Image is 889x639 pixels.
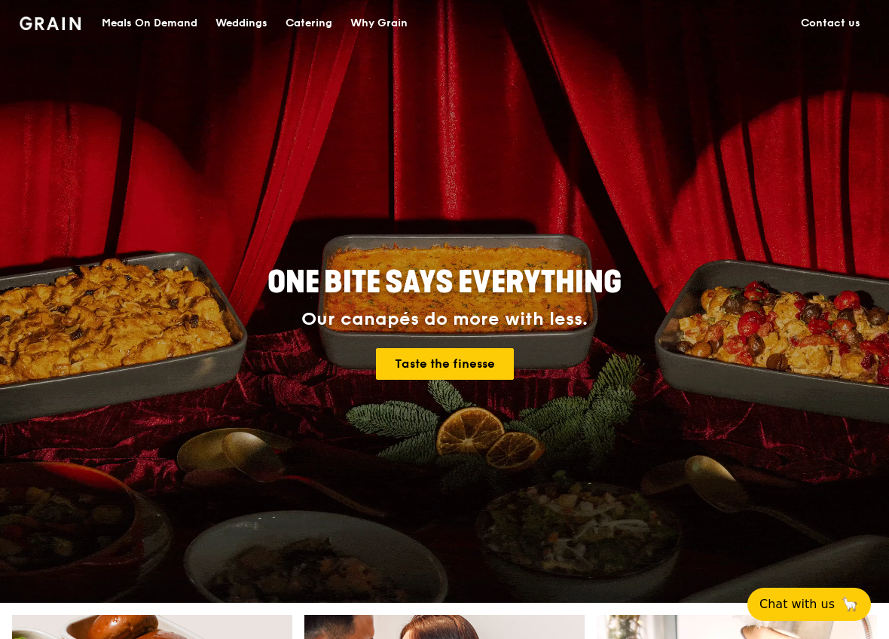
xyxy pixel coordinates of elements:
[747,588,871,621] button: Chat with us🦙
[267,264,622,301] span: ONE BITE SAYS EVERYTHING
[286,1,332,46] div: Catering
[341,1,417,46] a: Why Grain
[206,1,276,46] a: Weddings
[350,1,408,46] div: Why Grain
[276,1,341,46] a: Catering
[759,595,835,613] span: Chat with us
[792,1,869,46] a: Contact us
[215,1,267,46] div: Weddings
[20,17,81,30] img: Grain
[102,1,197,46] div: Meals On Demand
[841,595,859,613] span: 🦙
[376,348,514,380] a: Taste the finesse
[173,309,716,330] div: Our canapés do more with less.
